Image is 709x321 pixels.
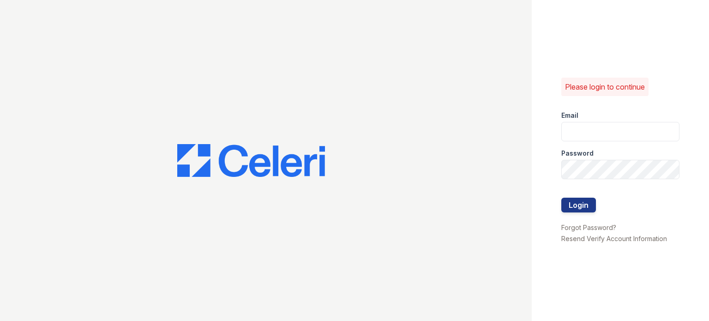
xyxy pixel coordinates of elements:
[561,149,594,158] label: Password
[561,111,578,120] label: Email
[561,198,596,212] button: Login
[561,224,616,231] a: Forgot Password?
[565,81,645,92] p: Please login to continue
[561,235,667,242] a: Resend Verify Account Information
[177,144,325,177] img: CE_Logo_Blue-a8612792a0a2168367f1c8372b55b34899dd931a85d93a1a3d3e32e68fde9ad4.png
